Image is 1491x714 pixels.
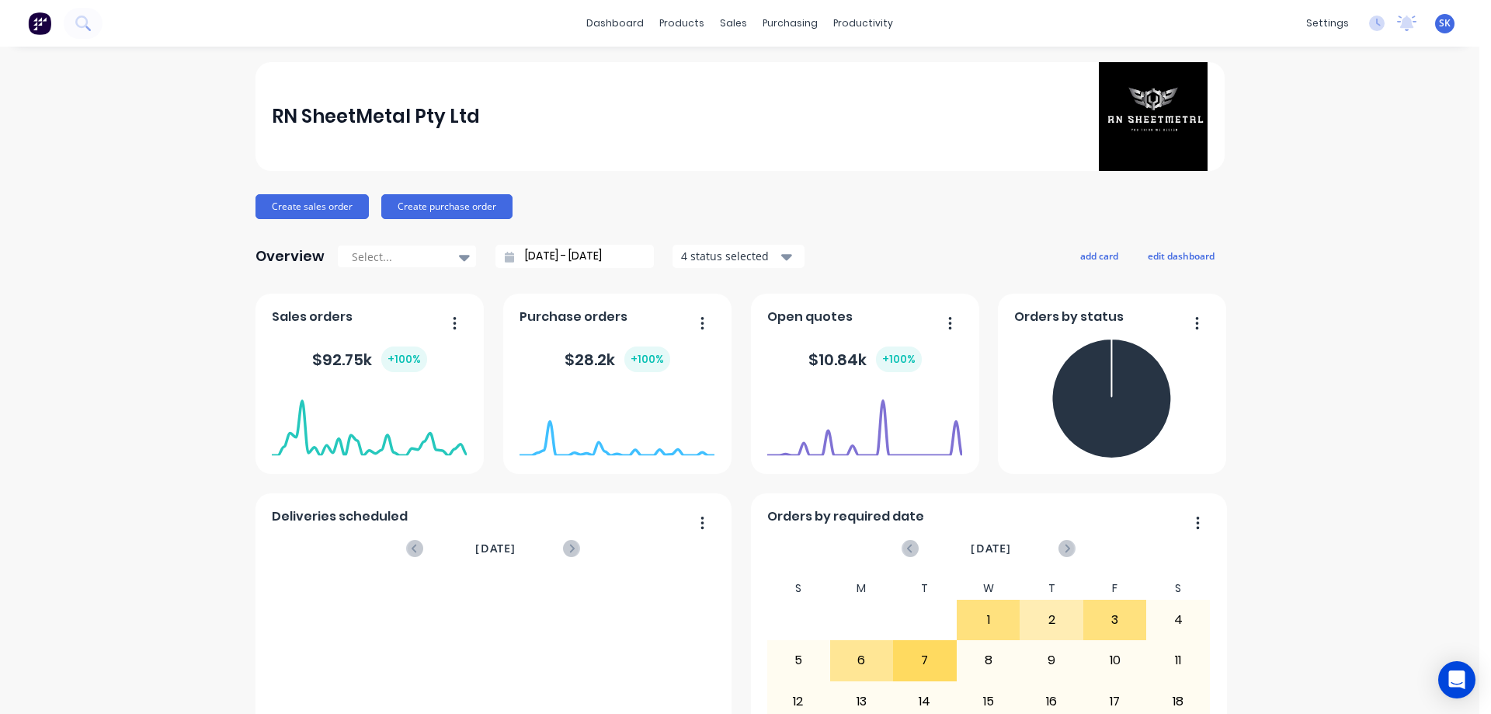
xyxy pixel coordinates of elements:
[1020,641,1083,680] div: 9
[381,347,427,372] div: + 100 %
[958,641,1020,680] div: 8
[876,347,922,372] div: + 100 %
[1084,641,1146,680] div: 10
[565,347,670,372] div: $ 28.2k
[272,308,353,326] span: Sales orders
[255,194,369,219] button: Create sales order
[893,577,957,600] div: T
[825,12,901,35] div: productivity
[652,12,712,35] div: products
[312,347,427,372] div: $ 92.75k
[958,601,1020,639] div: 1
[1298,12,1357,35] div: settings
[1083,577,1147,600] div: F
[894,641,956,680] div: 7
[1084,601,1146,639] div: 3
[579,12,652,35] a: dashboard
[1070,246,1128,266] button: add card
[766,577,830,600] div: S
[624,347,670,372] div: + 100 %
[272,101,480,132] div: RN SheetMetal Pty Ltd
[1147,601,1209,639] div: 4
[681,248,779,264] div: 4 status selected
[475,540,516,557] span: [DATE]
[767,308,853,326] span: Open quotes
[712,12,755,35] div: sales
[28,12,51,35] img: Factory
[1020,601,1083,639] div: 2
[381,194,513,219] button: Create purchase order
[1138,246,1225,266] button: edit dashboard
[1014,308,1124,326] span: Orders by status
[1020,577,1083,600] div: T
[1439,16,1451,30] span: SK
[971,540,1011,557] span: [DATE]
[808,347,922,372] div: $ 10.84k
[520,308,627,326] span: Purchase orders
[830,577,894,600] div: M
[1099,62,1208,171] img: RN SheetMetal Pty Ltd
[1147,641,1209,680] div: 11
[957,577,1020,600] div: W
[767,507,924,526] span: Orders by required date
[1146,577,1210,600] div: S
[255,241,325,272] div: Overview
[831,641,893,680] div: 6
[673,245,805,268] button: 4 status selected
[755,12,825,35] div: purchasing
[767,641,829,680] div: 5
[1438,661,1475,698] div: Open Intercom Messenger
